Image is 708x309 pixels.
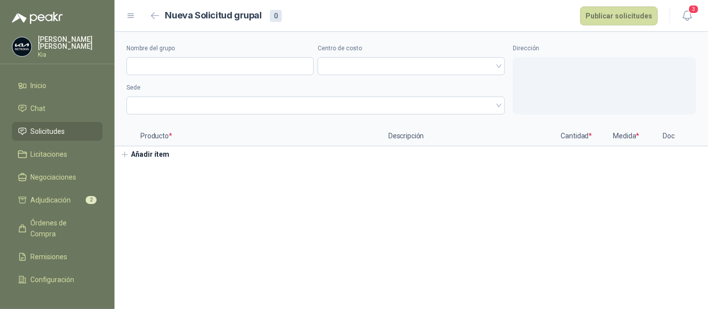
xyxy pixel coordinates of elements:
h2: Nueva Solicitud grupal [165,8,262,23]
a: Negociaciones [12,168,103,187]
p: Medida [596,126,656,146]
label: Dirección [513,44,696,53]
a: Órdenes de Compra [12,213,103,243]
span: Remisiones [31,251,68,262]
p: Cantidad [557,126,596,146]
button: Publicar solicitudes [580,6,658,25]
span: Chat [31,103,46,114]
p: Producto [134,126,382,146]
span: Órdenes de Compra [31,217,93,239]
span: Inicio [31,80,47,91]
label: Nombre del grupo [126,44,314,53]
p: Kia [38,52,103,58]
img: Logo peakr [12,12,63,24]
a: Remisiones [12,247,103,266]
a: Solicitudes [12,122,103,141]
label: Centro de costo [318,44,505,53]
a: Adjudicación2 [12,191,103,209]
span: Solicitudes [31,126,65,137]
img: Company Logo [12,37,31,56]
p: Doc [656,126,681,146]
button: 3 [678,7,696,25]
span: 3 [688,4,699,14]
span: Licitaciones [31,149,68,160]
span: Configuración [31,274,75,285]
span: Adjudicación [31,195,71,206]
a: Chat [12,99,103,118]
a: Licitaciones [12,145,103,164]
span: Negociaciones [31,172,77,183]
div: 0 [270,10,282,22]
button: Añadir ítem [115,146,176,163]
p: [PERSON_NAME] [PERSON_NAME] [38,36,103,50]
span: 2 [86,196,97,204]
p: Descripción [382,126,557,146]
label: Sede [126,83,505,93]
a: Inicio [12,76,103,95]
a: Configuración [12,270,103,289]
